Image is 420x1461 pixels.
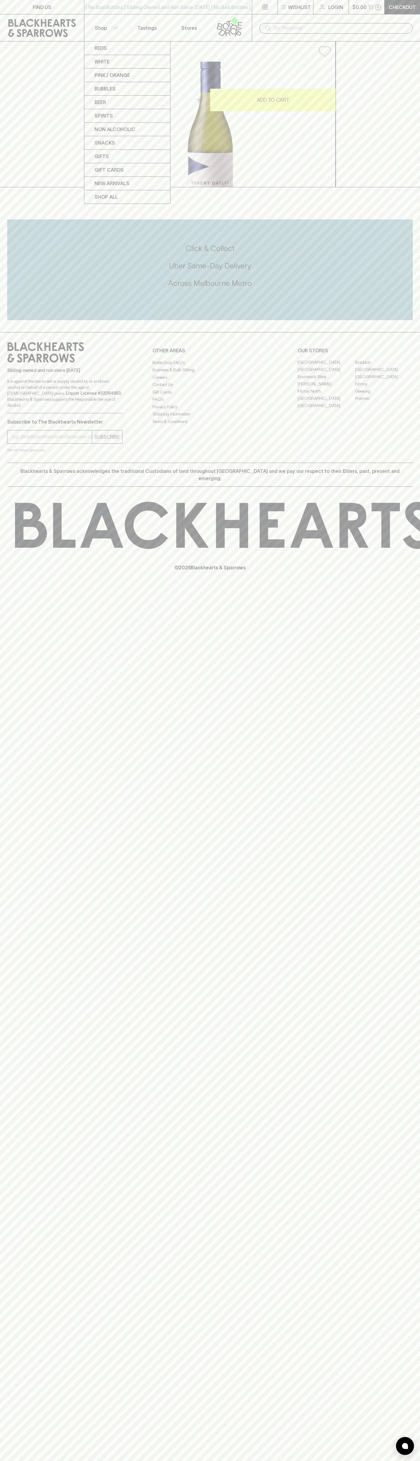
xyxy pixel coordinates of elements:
[95,193,118,201] p: SHOP ALL
[402,1443,408,1449] img: bubble-icon
[84,109,170,123] a: Spirits
[95,58,110,65] p: White
[95,85,116,92] p: Bubbles
[95,180,129,187] p: New Arrivals
[95,166,124,173] p: Gift Cards
[84,82,170,96] a: Bubbles
[95,153,109,160] p: Gifts
[84,41,170,55] a: Reds
[84,150,170,163] a: Gifts
[95,44,107,52] p: Reds
[84,55,170,69] a: White
[84,136,170,150] a: Snacks
[95,139,115,146] p: Snacks
[95,99,106,106] p: Beer
[84,96,170,109] a: Beer
[84,190,170,204] a: SHOP ALL
[95,72,130,79] p: Pink / Orange
[95,126,135,133] p: Non Alcoholic
[84,163,170,177] a: Gift Cards
[84,123,170,136] a: Non Alcoholic
[84,69,170,82] a: Pink / Orange
[84,177,170,190] a: New Arrivals
[95,112,113,119] p: Spirits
